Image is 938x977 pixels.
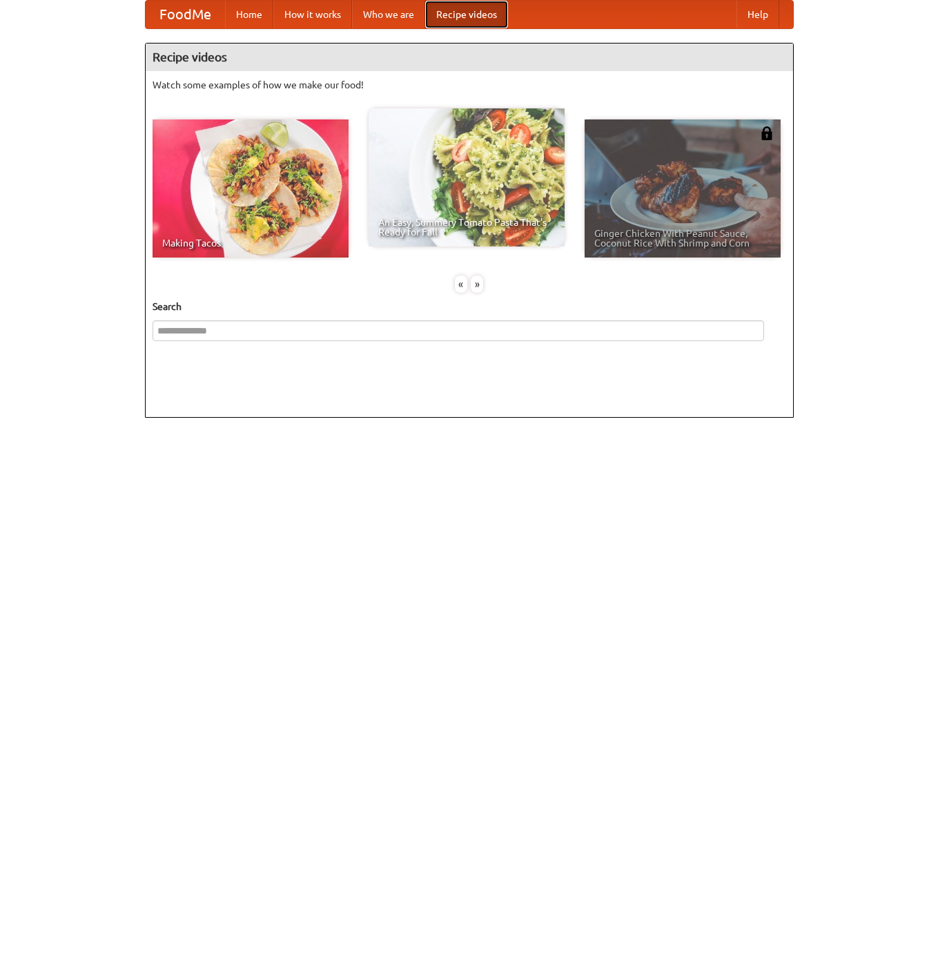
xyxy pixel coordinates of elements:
img: 483408.png [760,126,774,140]
span: Making Tacos [162,238,339,248]
div: » [471,275,483,293]
a: Who we are [352,1,425,28]
a: Help [736,1,779,28]
h5: Search [153,300,786,313]
div: « [455,275,467,293]
a: Home [225,1,273,28]
h4: Recipe videos [146,43,793,71]
a: Making Tacos [153,119,349,258]
p: Watch some examples of how we make our food! [153,78,786,92]
a: An Easy, Summery Tomato Pasta That's Ready for Fall [369,108,565,246]
a: Recipe videos [425,1,508,28]
span: An Easy, Summery Tomato Pasta That's Ready for Fall [378,217,555,237]
a: FoodMe [146,1,225,28]
a: How it works [273,1,352,28]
